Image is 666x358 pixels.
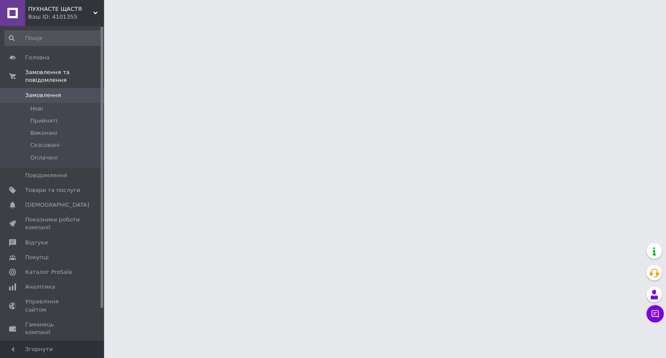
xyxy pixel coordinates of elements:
span: Показники роботи компанії [25,216,80,231]
span: Каталог ProSale [25,268,72,276]
span: Товари та послуги [25,186,80,194]
span: Нові [30,105,43,113]
span: Оплачені [30,154,58,162]
span: Виконані [30,129,57,137]
span: Скасовані [30,141,60,149]
span: Повідомлення [25,172,67,179]
span: Головна [25,54,49,62]
span: [DEMOGRAPHIC_DATA] [25,201,89,209]
span: ПУХНАСТЕ ЩАСТЯ [28,5,93,13]
button: Чат з покупцем [646,305,664,322]
span: Замовлення та повідомлення [25,68,104,84]
span: Управління сайтом [25,298,80,313]
span: Відгуки [25,239,48,247]
span: Гаманець компанії [25,321,80,336]
span: Замовлення [25,91,61,99]
input: Пошук [4,30,102,46]
span: Покупці [25,254,49,261]
div: Ваш ID: 4101355 [28,13,104,21]
span: Прийняті [30,117,57,125]
span: Аналітика [25,283,55,291]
